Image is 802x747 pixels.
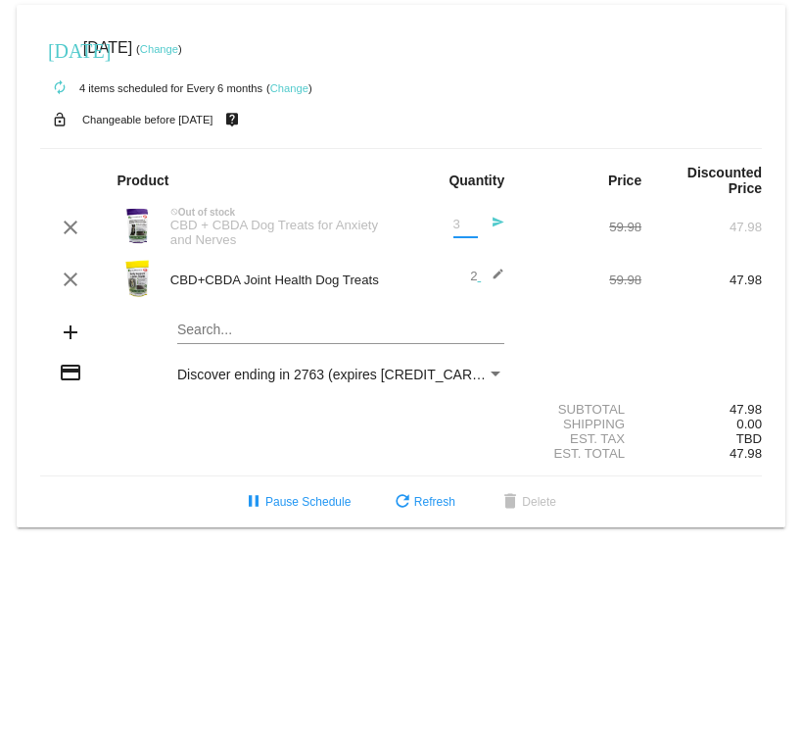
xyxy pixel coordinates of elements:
small: ( ) [266,82,312,94]
div: Subtotal [521,402,641,417]
input: Quantity [453,218,478,232]
span: Delete [498,495,556,509]
div: Est. Tax [521,431,641,446]
mat-icon: [DATE] [48,37,71,61]
img: New-Project-8.jpg [118,259,157,298]
span: TBD [736,431,762,446]
small: ( ) [136,43,182,55]
small: Changeable before [DATE] [82,114,213,125]
strong: Product [118,173,169,188]
img: New-Project-9.jpg [118,206,157,245]
mat-icon: lock_open [48,107,71,132]
input: Search... [177,323,504,338]
div: Shipping [521,417,641,431]
div: 47.98 [641,220,762,234]
span: Refresh [391,495,455,509]
span: Discover ending in 2763 (expires [CREDIT_CARD_DATA]) [177,367,533,382]
mat-icon: live_help [220,107,244,132]
strong: Price [608,173,641,188]
mat-icon: pause [242,491,265,515]
button: Pause Schedule [226,484,366,520]
div: 47.98 [641,402,762,417]
mat-icon: credit_card [59,361,82,384]
span: 0.00 [736,417,762,431]
button: Delete [483,484,572,520]
div: 59.98 [521,273,641,287]
mat-icon: send [481,216,504,239]
strong: Quantity [448,173,504,188]
div: CBD+CBDA Joint Health Dog Treats [161,273,401,287]
mat-icon: add [59,321,82,344]
mat-icon: refresh [391,491,414,515]
mat-icon: autorenew [48,76,71,100]
div: 59.98 [521,220,641,234]
strong: Discounted Price [687,165,762,196]
span: Pause Schedule [242,495,351,509]
div: Out of stock [161,207,401,218]
mat-icon: not_interested [170,208,178,216]
div: 47.98 [641,273,762,287]
mat-icon: clear [59,216,82,239]
small: 4 items scheduled for Every 6 months [40,82,262,94]
mat-icon: delete [498,491,522,515]
span: 47.98 [730,446,762,461]
mat-icon: edit [481,268,504,291]
span: 2 [470,269,504,283]
a: Change [140,43,178,55]
button: Refresh [375,484,471,520]
a: Change [270,82,308,94]
mat-select: Payment Method [177,367,504,382]
div: Est. Total [521,446,641,461]
mat-icon: clear [59,268,82,291]
div: CBD + CBDA Dog Treats for Anxiety and Nerves [161,218,401,247]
